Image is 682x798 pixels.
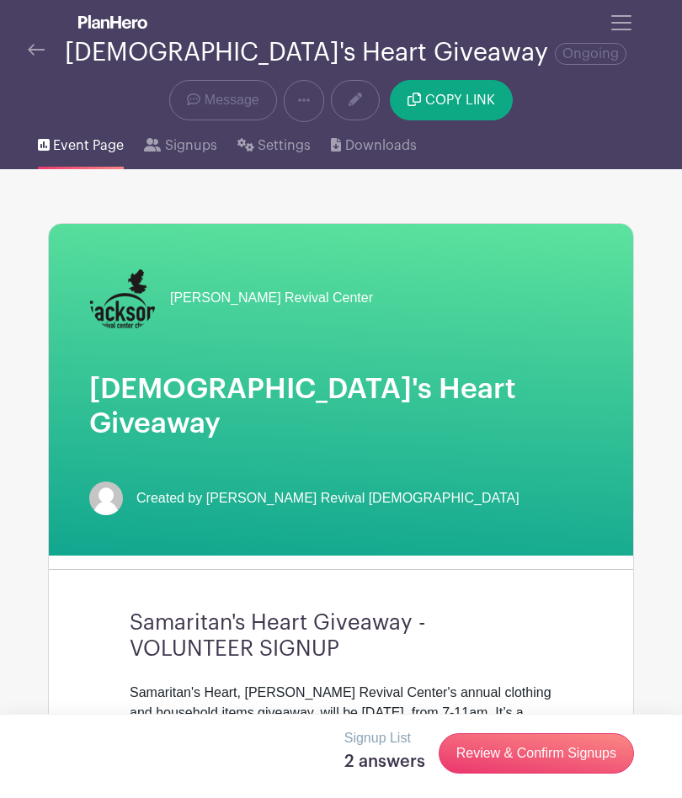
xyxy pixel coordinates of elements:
h5: 2 answers [344,752,425,772]
a: Signups [144,122,216,169]
img: JRC%20Vertical%20Logo.png [89,264,157,332]
a: Message [169,80,276,120]
span: Event Page [53,136,124,156]
span: [PERSON_NAME] Revival Center [170,288,373,308]
img: default-ce2991bfa6775e67f084385cd625a349d9dcbb7a52a09fb2fda1e96e2d18dcdb.png [89,481,123,515]
div: [DEMOGRAPHIC_DATA]'s Heart Giveaway [65,39,626,66]
span: Message [205,90,259,110]
button: COPY LINK [390,80,512,120]
span: Created by [PERSON_NAME] Revival [DEMOGRAPHIC_DATA] [136,488,519,508]
a: Downloads [331,122,416,169]
img: logo_white-6c42ec7e38ccf1d336a20a19083b03d10ae64f83f12c07503d8b9e83406b4c7d.svg [78,15,147,29]
img: back-arrow-29a5d9b10d5bd6ae65dc969a981735edf675c4d7a1fe02e03b50dbd4ba3cdb55.svg [28,44,45,56]
span: Ongoing [555,43,626,65]
h1: [DEMOGRAPHIC_DATA]'s Heart Giveaway [89,372,593,441]
p: Signup List [344,728,425,748]
span: COPY LINK [425,93,495,107]
span: Downloads [345,136,417,156]
a: Event Page [38,122,124,169]
a: Review & Confirm Signups [439,733,634,774]
a: Settings [237,122,311,169]
span: Settings [258,136,311,156]
button: Toggle navigation [599,7,644,39]
span: Signups [165,136,217,156]
h3: Samaritan's Heart Giveaway - VOLUNTEER SIGNUP [130,610,552,662]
